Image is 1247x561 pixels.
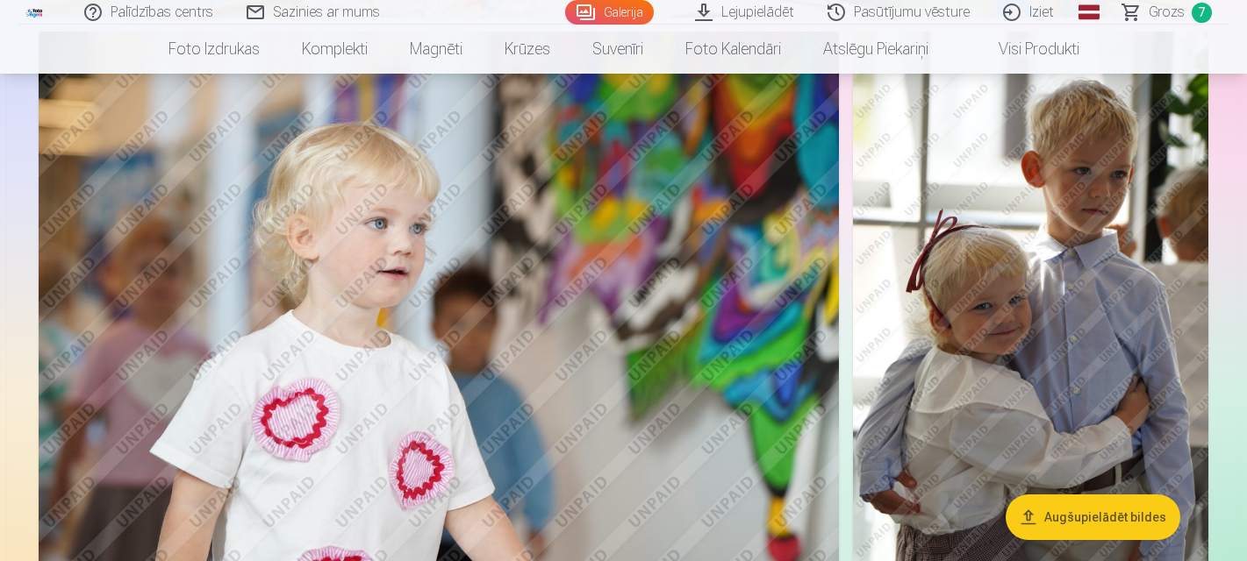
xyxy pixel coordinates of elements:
[802,25,950,74] a: Atslēgu piekariņi
[389,25,484,74] a: Magnēti
[1006,494,1180,540] button: Augšupielādēt bildes
[484,25,571,74] a: Krūzes
[664,25,802,74] a: Foto kalendāri
[950,25,1100,74] a: Visi produkti
[25,7,45,18] img: /fa1
[147,25,281,74] a: Foto izdrukas
[1192,3,1212,23] span: 7
[281,25,389,74] a: Komplekti
[1149,2,1185,23] span: Grozs
[571,25,664,74] a: Suvenīri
